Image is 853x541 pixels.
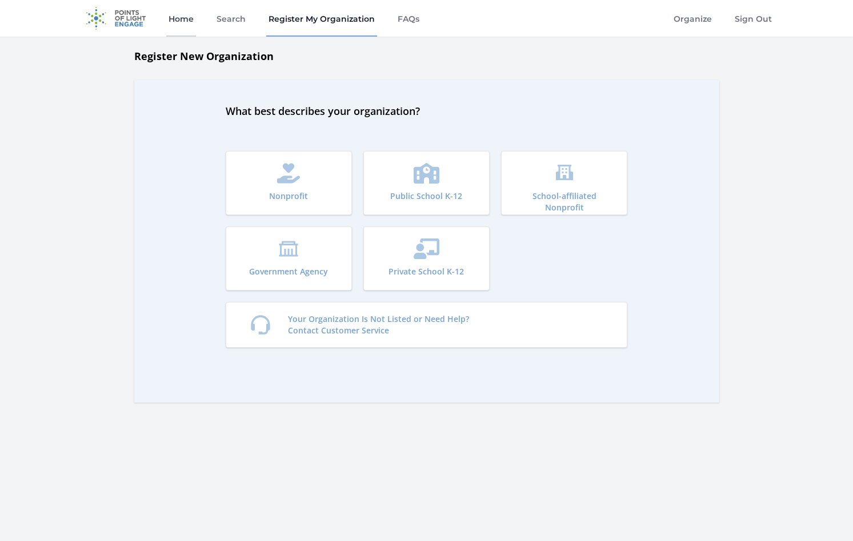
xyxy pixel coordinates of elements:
p: Government Agency [249,266,328,277]
h1: Register New Organization [134,48,719,64]
button: Government Agency [226,226,352,291]
button: Public School K-12 [363,151,490,215]
p: School-affiliated Nonprofit [518,190,611,213]
h2: What best describes your organization? [226,103,628,119]
p: Your Organization Is Not Listed or Need Help? Contact Customer Service [288,313,469,336]
p: Public School K-12 [390,190,462,202]
button: School-affiliated Nonprofit [501,151,627,215]
button: Private School K-12 [363,226,490,291]
a: Your Organization Is Not Listed or Need Help?Contact Customer Service [226,302,628,348]
p: Private School K-12 [389,266,464,277]
p: Nonprofit [269,190,308,202]
button: Nonprofit [226,151,352,215]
